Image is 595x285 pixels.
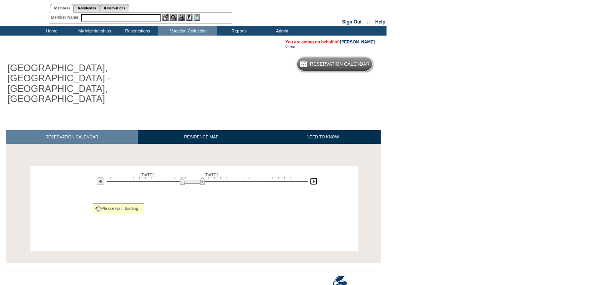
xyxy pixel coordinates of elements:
[162,14,169,21] img: b_edit.gif
[100,4,129,12] a: Reservations
[170,14,177,21] img: View
[115,26,158,36] td: Reservations
[194,14,200,21] img: b_calculator.gif
[95,206,102,212] img: spinner2.gif
[367,19,370,25] span: ::
[51,14,81,21] div: Member Name:
[72,26,115,36] td: My Memberships
[97,177,104,185] img: Previous
[158,26,217,36] td: Vacation Collection
[217,26,260,36] td: Reports
[50,4,74,13] a: Members
[186,14,192,21] img: Reservations
[260,26,303,36] td: Admin
[6,61,181,106] h1: [GEOGRAPHIC_DATA], [GEOGRAPHIC_DATA] - [GEOGRAPHIC_DATA], [GEOGRAPHIC_DATA]
[93,203,144,214] div: Please wait, loading...
[178,14,185,21] img: Impersonate
[29,26,72,36] td: Home
[265,130,381,144] a: NEED TO KNOW
[285,39,375,44] span: You are acting on behalf of:
[342,19,362,25] a: Sign Out
[6,130,138,144] a: RESERVATION CALENDAR
[310,177,317,185] img: Next
[138,130,265,144] a: RESIDENCE MAP
[74,4,100,12] a: Residences
[375,19,385,25] a: Help
[310,62,370,67] h5: Reservation Calendar
[285,44,296,49] a: Clear
[340,39,375,44] a: [PERSON_NAME]
[141,172,154,177] span: [DATE]
[205,172,218,177] span: [DATE]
